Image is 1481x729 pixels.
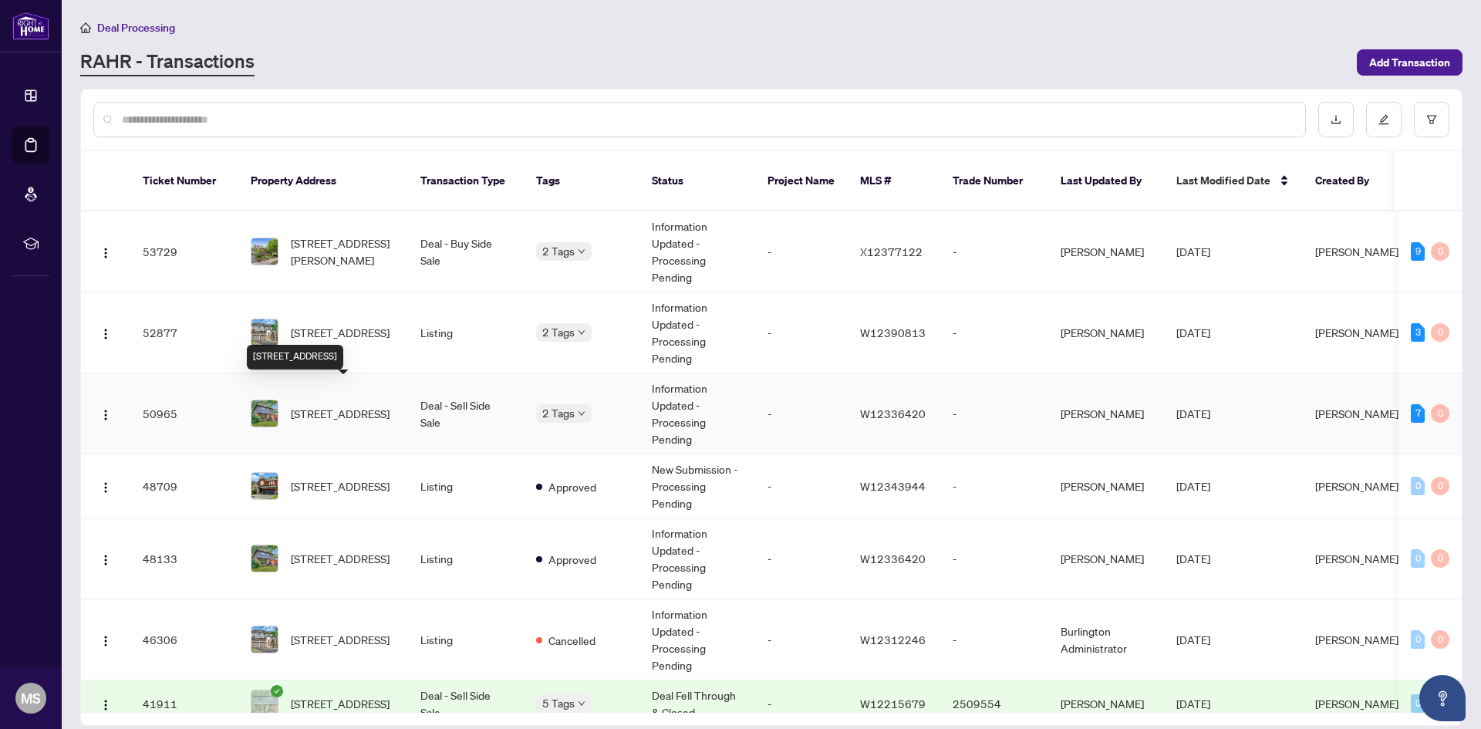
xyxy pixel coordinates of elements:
td: Information Updated - Processing Pending [639,599,755,680]
span: edit [1378,114,1389,125]
span: MS [21,687,41,709]
td: Listing [408,518,524,599]
img: Logo [100,247,112,259]
span: [PERSON_NAME] [1315,697,1398,710]
div: 0 [1431,630,1449,649]
span: W12336420 [860,552,926,565]
td: - [940,599,1048,680]
td: [PERSON_NAME] [1048,454,1164,518]
img: Logo [100,554,112,566]
th: MLS # [848,151,940,211]
th: Ticket Number [130,151,238,211]
td: - [940,518,1048,599]
span: Approved [548,478,596,495]
td: 41911 [130,680,238,727]
td: 48133 [130,518,238,599]
div: 0 [1431,404,1449,423]
span: W12312246 [860,633,926,646]
span: [DATE] [1176,326,1210,339]
img: thumbnail-img [251,545,278,572]
td: - [755,680,848,727]
span: [PERSON_NAME] [1315,552,1398,565]
td: Deal - Buy Side Sale [408,211,524,292]
a: RAHR - Transactions [80,49,255,76]
div: 0 [1431,477,1449,495]
td: Listing [408,292,524,373]
span: [STREET_ADDRESS][PERSON_NAME] [291,235,396,268]
button: download [1318,102,1354,137]
td: 48709 [130,454,238,518]
img: Logo [100,409,112,421]
span: [STREET_ADDRESS] [291,405,390,422]
div: 0 [1411,477,1425,495]
span: X12377122 [860,245,923,258]
button: edit [1366,102,1402,137]
img: Logo [100,328,112,340]
span: W12215679 [860,697,926,710]
div: 0 [1431,323,1449,342]
span: [PERSON_NAME] [1315,633,1398,646]
button: Logo [93,474,118,498]
span: download [1331,114,1341,125]
td: - [940,292,1048,373]
span: [STREET_ADDRESS] [291,324,390,341]
span: W12343944 [860,479,926,493]
span: home [80,22,91,33]
div: 0 [1411,549,1425,568]
span: W12390813 [860,326,926,339]
td: - [755,292,848,373]
button: Logo [93,627,118,652]
span: [DATE] [1176,479,1210,493]
th: Last Modified Date [1164,151,1303,211]
button: Logo [93,401,118,426]
button: Logo [93,239,118,264]
td: [PERSON_NAME] [1048,680,1164,727]
td: 2509554 [940,680,1048,727]
td: - [940,373,1048,454]
div: [STREET_ADDRESS] [247,345,343,370]
th: Status [639,151,755,211]
td: New Submission - Processing Pending [639,454,755,518]
img: thumbnail-img [251,473,278,499]
td: - [940,211,1048,292]
span: [DATE] [1176,407,1210,420]
span: [STREET_ADDRESS] [291,550,390,567]
span: [STREET_ADDRESS] [291,478,390,494]
span: Deal Processing [97,21,175,35]
td: Deal - Sell Side Sale [408,373,524,454]
span: [DATE] [1176,697,1210,710]
span: Last Modified Date [1176,172,1270,189]
div: 7 [1411,404,1425,423]
span: [PERSON_NAME] [1315,479,1398,493]
span: [PERSON_NAME] [1315,326,1398,339]
img: thumbnail-img [251,626,278,653]
th: Trade Number [940,151,1048,211]
img: thumbnail-img [251,238,278,265]
span: 5 Tags [542,694,575,712]
span: W12336420 [860,407,926,420]
button: Add Transaction [1357,49,1462,76]
td: 52877 [130,292,238,373]
img: Logo [100,635,112,647]
span: [DATE] [1176,633,1210,646]
td: Listing [408,599,524,680]
span: 2 Tags [542,404,575,422]
span: 2 Tags [542,242,575,260]
span: down [578,248,585,255]
button: Logo [93,546,118,571]
div: 0 [1411,630,1425,649]
span: 2 Tags [542,323,575,341]
td: - [755,454,848,518]
th: Created By [1303,151,1395,211]
img: thumbnail-img [251,400,278,427]
span: [DATE] [1176,552,1210,565]
div: 0 [1431,242,1449,261]
td: - [755,599,848,680]
td: Information Updated - Processing Pending [639,518,755,599]
img: Logo [100,699,112,711]
div: 0 [1431,549,1449,568]
th: Tags [524,151,639,211]
span: down [578,700,585,707]
td: - [755,211,848,292]
td: Information Updated - Processing Pending [639,292,755,373]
